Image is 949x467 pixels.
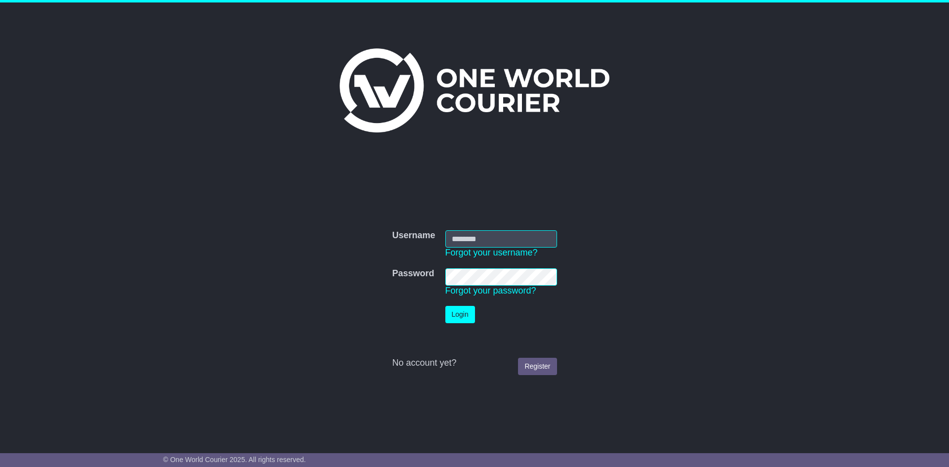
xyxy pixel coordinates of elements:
label: Username [392,230,435,241]
button: Login [445,306,475,323]
label: Password [392,268,434,279]
a: Forgot your username? [445,248,538,257]
img: One World [340,48,609,132]
a: Forgot your password? [445,286,536,296]
a: Register [518,358,557,375]
span: © One World Courier 2025. All rights reserved. [163,456,306,464]
div: No account yet? [392,358,557,369]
